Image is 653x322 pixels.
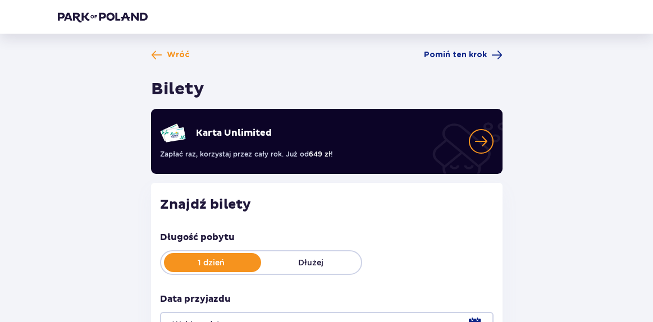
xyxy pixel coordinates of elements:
img: Park of Poland logo [58,11,148,22]
a: Wróć [151,49,190,61]
span: Wróć [167,49,190,61]
span: Pomiń ten krok [424,49,487,61]
p: Długość pobytu [160,231,235,243]
p: Dłużej [261,257,361,268]
p: 1 dzień [161,257,261,268]
p: Data przyjazdu [160,293,231,305]
a: Pomiń ten krok [424,49,503,61]
h2: Znajdź bilety [160,196,494,213]
h1: Bilety [151,79,204,100]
